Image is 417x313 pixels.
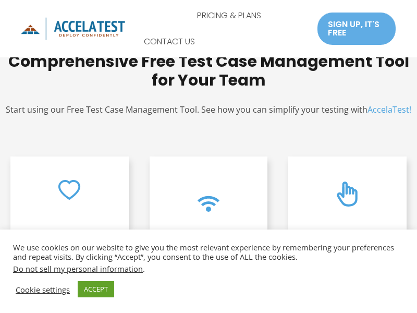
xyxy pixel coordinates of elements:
div: . [13,264,404,273]
a: AccelaTest! [367,104,411,115]
a: PRICING & PLANS [189,3,269,29]
a: Do not sell my personal information [13,263,143,274]
a: SIGN UP, IT'S FREE [317,12,396,45]
p: Start using our Free Test Case Management Tool. See how you can simplify your testing with [5,102,412,118]
div: We use cookies on our website to give you the most relevant experience by remembering your prefer... [13,243,404,273]
a: CONTACT US [136,29,203,55]
a: Cookie settings [16,285,70,294]
strong: Comprehensive Free Test Case Management Tool for Your Team [8,50,409,91]
nav: Site Navigation [136,3,306,55]
a: FEATURES [136,3,189,29]
a: AccelaTest [21,22,125,33]
img: icon [21,17,125,41]
a: ACCEPT [78,281,114,297]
